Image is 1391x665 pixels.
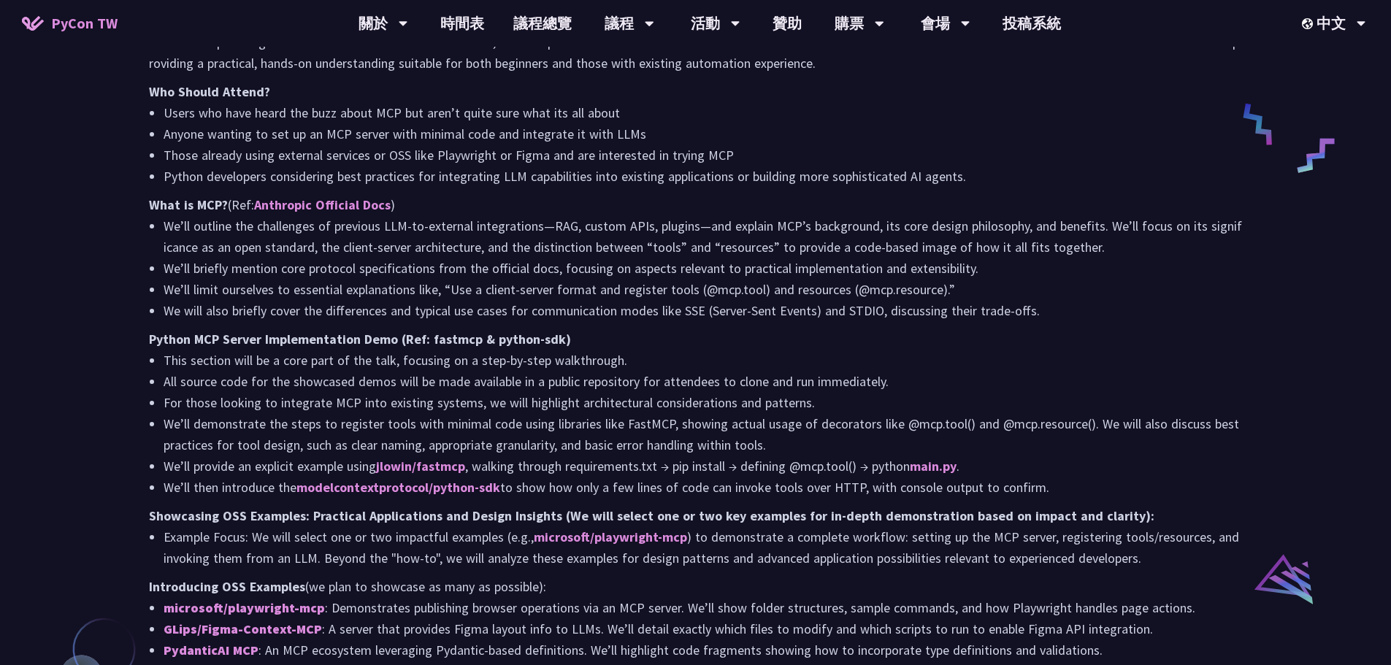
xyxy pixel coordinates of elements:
[164,166,1242,187] li: Python developers considering best practices for integrating LLM capabilities into existing appli...
[149,194,1242,215] p: (Ref: )
[164,455,1242,477] li: We’ll provide an explicit example using , walking through requirements.txt → pip install → defini...
[149,331,571,347] strong: Python MCP Server Implementation Demo (Ref: fastmcp & python-sdk)
[149,578,305,595] strong: Introducing OSS Examples
[164,477,1242,498] li: We’ll then introduce the to show how only a few lines of code can invoke tools over HTTP, with co...
[164,350,1242,371] li: This section will be a core part of the talk, focusing on a step-by-step walkthrough.
[164,620,322,637] a: GLips/Figma-Context-MCP
[164,642,258,658] a: PydanticAI MCP
[1302,18,1317,29] img: Locale Icon
[164,392,1242,413] li: For those looking to integrate MCP into existing systems, we will highlight architectural conside...
[51,12,118,34] span: PyCon TW
[164,413,1242,455] li: We’ll demonstrate the steps to register tools with minimal code using libraries like FastMCP, sho...
[149,507,1154,524] strong: Showcasing OSS Examples: Practical Applications and Design Insights (We will select one or two ke...
[254,196,391,213] a: Anthropic Official Docs
[164,526,1242,569] li: Example Focus: We will select one or two impactful examples (e.g., ) to demonstrate a complete wo...
[164,102,1242,123] li: Users who have heard the buzz about MCP but aren’t quite sure what its all about
[164,258,1242,279] li: We’ll briefly mention core protocol specifications from the official docs, focusing on aspects re...
[376,458,465,474] a: jlowin/fastmcp
[164,618,1242,639] li: : A server that provides Figma layout info to LLMs. We’ll detail exactly which files to modify an...
[164,597,1242,618] li: : Demonstrates publishing browser operations via an MCP server. We’ll show folder structures, sam...
[149,83,270,100] strong: Who Should Attend?
[149,196,228,213] strong: What is MCP?
[164,639,1242,661] li: : An MCP ecosystem leveraging Pydantic-based definitions. We’ll highlight code fragments showing ...
[149,576,1242,597] p: (we plan to showcase as many as possible):
[164,599,325,616] a: microsoft/playwright-mcp
[164,300,1242,321] li: We will also briefly cover the differences and typical use cases for communication modes like SSE...
[164,215,1242,258] li: We’ll outline the challenges of previous LLM-to-external integrations—RAG, custom APIs, plugins—a...
[164,123,1242,145] li: Anyone wanting to set up an MCP server with minimal code and integrate it with LLMs
[164,145,1242,166] li: Those already using external services or OSS like Playwright or Figma and are interested in tryin...
[164,279,1242,300] li: We’ll limit ourselves to essential explanations like, “Use a client-server format and register to...
[296,479,500,496] a: modelcontextprotocol/python-sdk
[22,16,44,31] img: Home icon of PyCon TW 2025
[164,371,1242,392] li: All source code for the showcased demos will be made available in a public repository for attende...
[534,528,687,545] a: microsoft/playwright-mcp
[910,458,957,474] a: main.py
[7,5,132,42] a: PyCon TW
